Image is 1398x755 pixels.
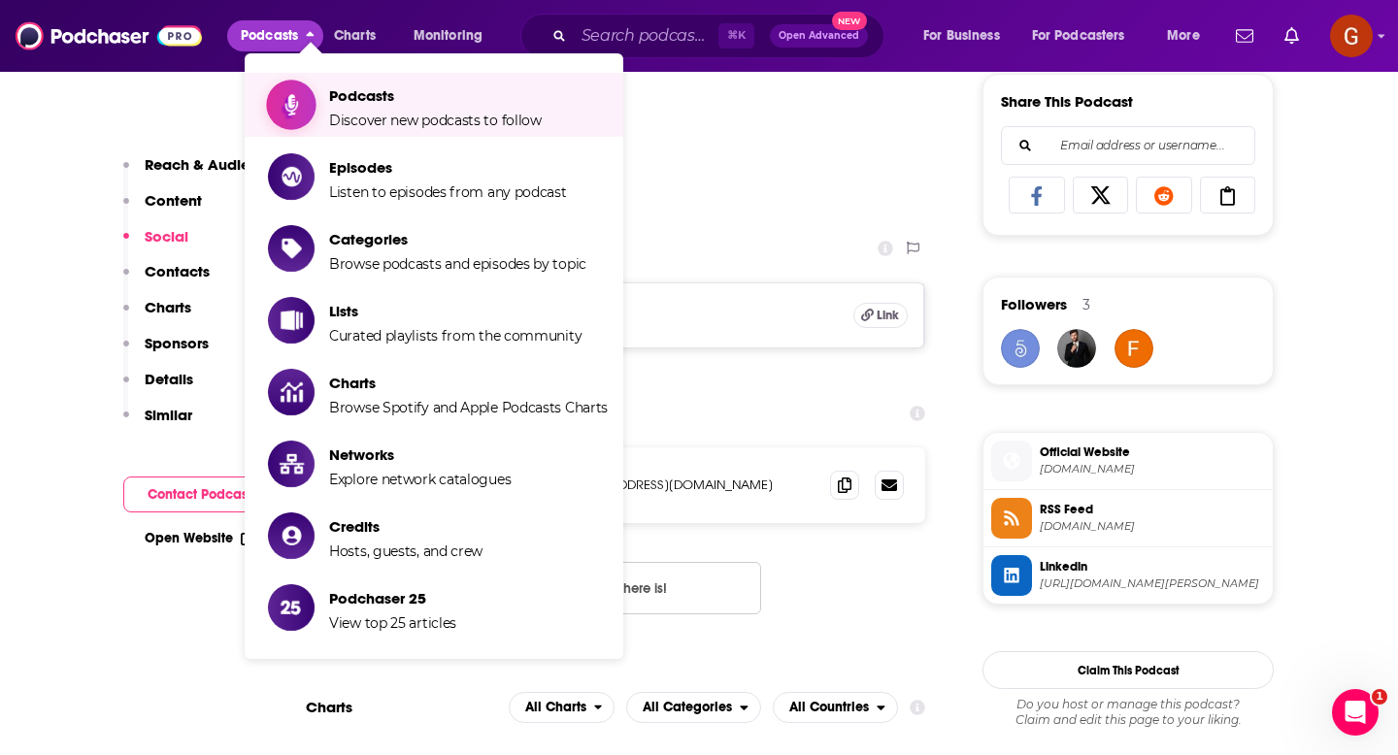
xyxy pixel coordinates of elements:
p: [EMAIL_ADDRESS][DOMAIN_NAME] [562,476,815,493]
input: Email address or username... [1017,127,1239,164]
button: open menu [773,692,898,723]
span: Browse Spotify and Apple Podcasts Charts [329,399,608,416]
a: Charts [321,20,387,51]
span: View top 25 articles [329,614,456,632]
span: For Podcasters [1032,22,1125,49]
span: Official Website [1040,443,1265,461]
span: Hosts, guests, and crew [329,542,483,560]
a: Copy Link [1200,177,1256,213]
span: 1 [1372,689,1387,705]
iframe: Intercom live chat [1332,689,1379,736]
span: Linkedin [1040,558,1265,575]
span: All Categories [643,701,732,714]
div: 3 [1082,296,1090,313]
h2: Charts [306,698,352,716]
span: All Countries [789,701,869,714]
a: Show notifications dropdown [1228,19,1261,52]
button: Sponsors [123,334,209,370]
h3: Share This Podcast [1001,92,1133,111]
button: Contacts [123,262,210,298]
a: Linkedin[URL][DOMAIN_NAME][PERSON_NAME] [991,555,1265,596]
p: Details [145,370,193,388]
a: RSS Feed[DOMAIN_NAME] [991,498,1265,539]
p: Contacts [145,262,210,280]
span: Curated playlists from the community [329,327,582,345]
a: Share on Facebook [1009,177,1065,213]
p: Similar [145,406,192,424]
a: Link [853,303,908,328]
button: Similar [123,406,192,442]
button: Show profile menu [1330,15,1373,57]
span: ⌘ K [718,23,754,49]
button: Claim This Podcast [982,651,1274,689]
span: Lists [329,302,582,320]
span: Charts [334,22,376,49]
span: All Charts [525,701,586,714]
span: More [1167,22,1200,49]
img: Podchaser - Follow, Share and Rate Podcasts [16,17,202,54]
button: Social [123,227,188,263]
h2: Platforms [509,692,616,723]
span: Do you host or manage this podcast? [982,697,1274,712]
button: Content [123,191,202,227]
span: Browse podcasts and episodes by topic [329,255,586,273]
button: open menu [910,20,1024,51]
button: close menu [227,20,323,51]
button: open menu [626,692,761,723]
button: open menu [1153,20,1224,51]
button: open menu [1019,20,1153,51]
a: Share on X/Twitter [1073,177,1129,213]
span: Explore network catalogues [329,471,511,488]
span: Link [877,308,899,323]
input: Search podcasts, credits, & more... [574,20,718,51]
a: Official Website[DOMAIN_NAME] [991,441,1265,481]
a: Share on Reddit [1136,177,1192,213]
img: Spiral5-G1 [1001,329,1040,368]
button: open menu [509,692,616,723]
span: thebestbusinessminds.com [1040,462,1265,476]
p: Charts [145,298,191,316]
span: New [832,12,867,30]
button: Contact Podcast [123,476,276,512]
button: Charts [123,298,191,334]
span: Credits [329,517,483,536]
span: feeds.soundcloud.com [1040,519,1265,534]
button: Details [123,370,193,406]
span: Podcasts [241,22,298,49]
span: Discover new podcasts to follow [329,112,542,129]
img: JohirMia [1057,329,1096,368]
span: Monitoring [414,22,483,49]
button: Reach & Audience [123,155,276,191]
div: Search podcasts, credits, & more... [539,14,903,58]
span: Followers [1001,295,1067,313]
a: Show notifications dropdown [1277,19,1307,52]
img: User Profile [1330,15,1373,57]
span: Listen to episodes from any podcast [329,183,567,201]
div: Search followers [1001,126,1255,165]
p: Reach & Audience [145,155,276,174]
button: open menu [400,20,508,51]
span: Podcasts [329,86,542,105]
p: Content [145,191,202,210]
span: Categories [329,230,586,248]
a: Open Website [145,530,254,546]
h2: Categories [626,692,761,723]
span: Episodes [329,158,567,177]
span: For Business [923,22,1000,49]
button: Open AdvancedNew [770,24,868,48]
p: Social [145,227,188,246]
span: Open Advanced [779,31,859,41]
span: https://www.linkedin.com/in/marc-kramer-21280/ [1040,576,1265,591]
div: Claim and edit this page to your liking. [982,697,1274,728]
span: Networks [329,445,511,464]
p: Sponsors [145,334,209,352]
h2: Countries [773,692,898,723]
span: Podchaser 25 [329,589,456,607]
span: RSS Feed [1040,501,1265,518]
img: folikmia [1115,329,1153,368]
span: Logged in as gcunningham [1330,15,1373,57]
